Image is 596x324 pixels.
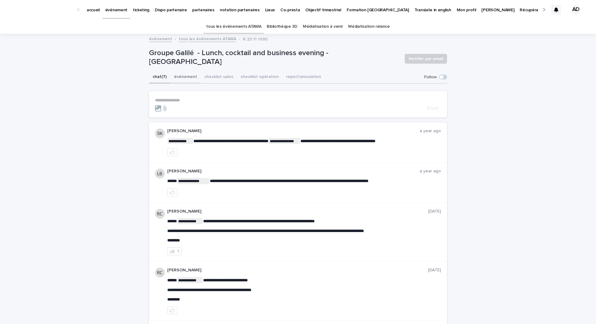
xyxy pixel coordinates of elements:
button: report/annulation [282,71,325,84]
p: [DATE] [428,268,441,273]
p: Groupe Galilé - Lunch, cocktail and business evening - [GEOGRAPHIC_DATA] [149,49,400,66]
a: Médiatisation à venir [303,19,343,34]
img: Ls34BcGeRexTGTNfXpUC [12,4,71,16]
button: like this post [167,148,178,156]
span: Notifier par email [409,56,443,62]
p: [PERSON_NAME] [167,169,420,174]
span: Post [427,106,438,111]
button: 1 [167,247,182,255]
button: Notifier par email [405,54,447,64]
p: R 23 11 1095 [243,35,268,42]
div: 1 [177,249,179,253]
button: Post [424,106,441,111]
a: tous les événements ATAWA [206,19,261,34]
p: [PERSON_NAME] [167,209,428,214]
a: événement [149,35,172,42]
p: a year ago [420,129,441,134]
a: Médiatisation relance [348,19,390,34]
button: like this post [167,188,178,196]
div: AD [571,5,581,15]
a: tous les événements ATAWA [179,35,236,42]
button: checklist sales [201,71,237,84]
button: checklist opération [237,71,282,84]
button: like this post [167,306,178,314]
a: Bibliothèque 3D [267,19,297,34]
p: [PERSON_NAME] [167,129,420,134]
button: chat (7) [149,71,170,84]
button: événement [170,71,201,84]
p: Follow [424,75,437,80]
p: [DATE] [428,209,441,214]
p: [PERSON_NAME] [167,268,428,273]
p: a year ago [420,169,441,174]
